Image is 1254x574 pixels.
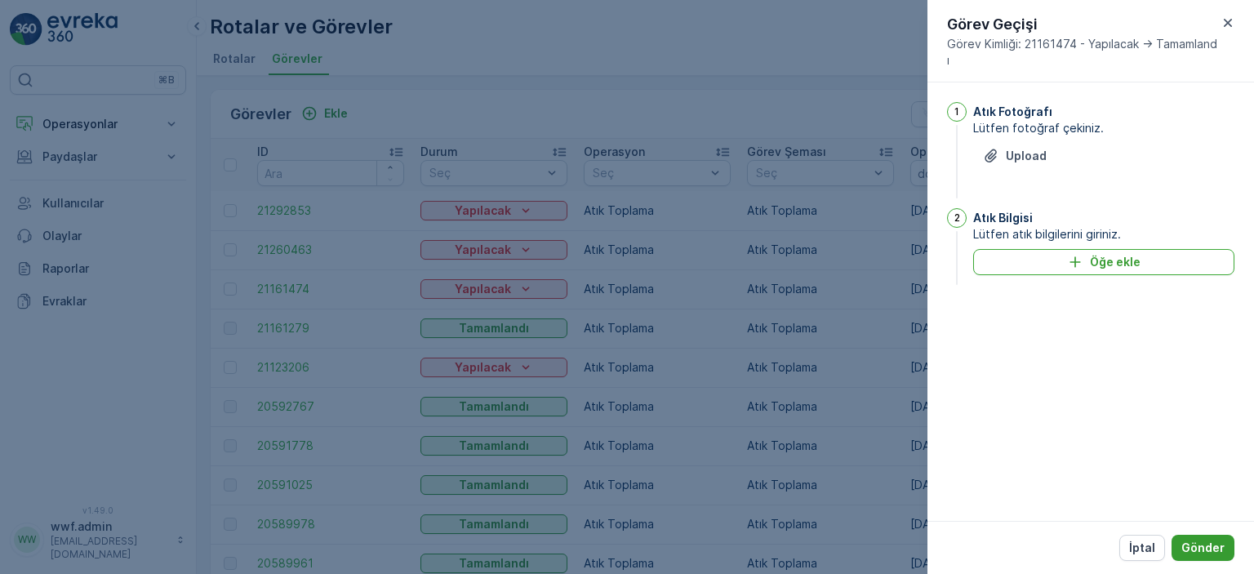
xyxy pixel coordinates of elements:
[973,226,1234,243] span: Lütfen atık bilgilerini giriniz.
[1090,254,1141,270] p: Öğe ekle
[1181,540,1225,556] p: Gönder
[973,143,1056,169] button: Dosya Yükle
[973,104,1052,120] p: Atık Fotoğrafı
[947,102,967,122] div: 1
[947,208,967,228] div: 2
[947,36,1218,69] span: Görev Kimliği: 21161474 - Yapılacak -> Tamamlandı
[973,249,1234,275] button: Öğe ekle
[973,120,1234,136] span: Lütfen fotoğraf çekiniz.
[1119,535,1165,561] button: İptal
[973,210,1033,226] p: Atık Bilgisi
[1129,540,1155,556] p: İptal
[1172,535,1234,561] button: Gönder
[1006,148,1047,164] p: Upload
[947,13,1218,36] p: Görev Geçişi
